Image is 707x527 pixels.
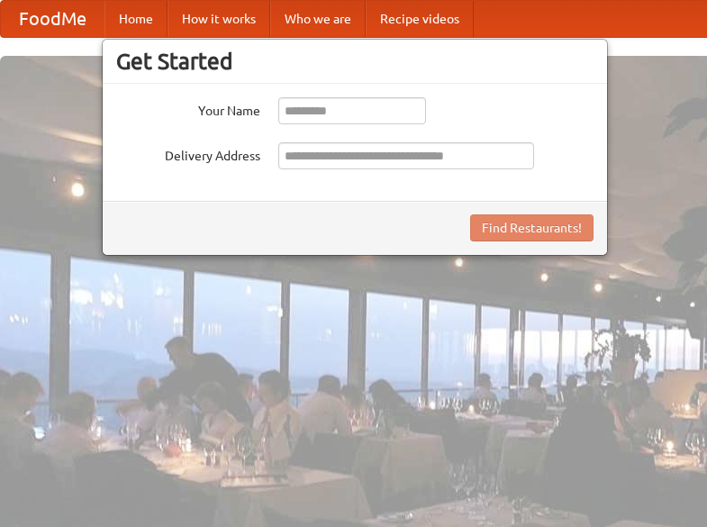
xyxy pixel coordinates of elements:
[366,1,474,37] a: Recipe videos
[116,142,260,165] label: Delivery Address
[104,1,168,37] a: Home
[116,97,260,120] label: Your Name
[1,1,104,37] a: FoodMe
[116,48,594,75] h3: Get Started
[168,1,270,37] a: How it works
[270,1,366,37] a: Who we are
[470,214,594,241] button: Find Restaurants!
